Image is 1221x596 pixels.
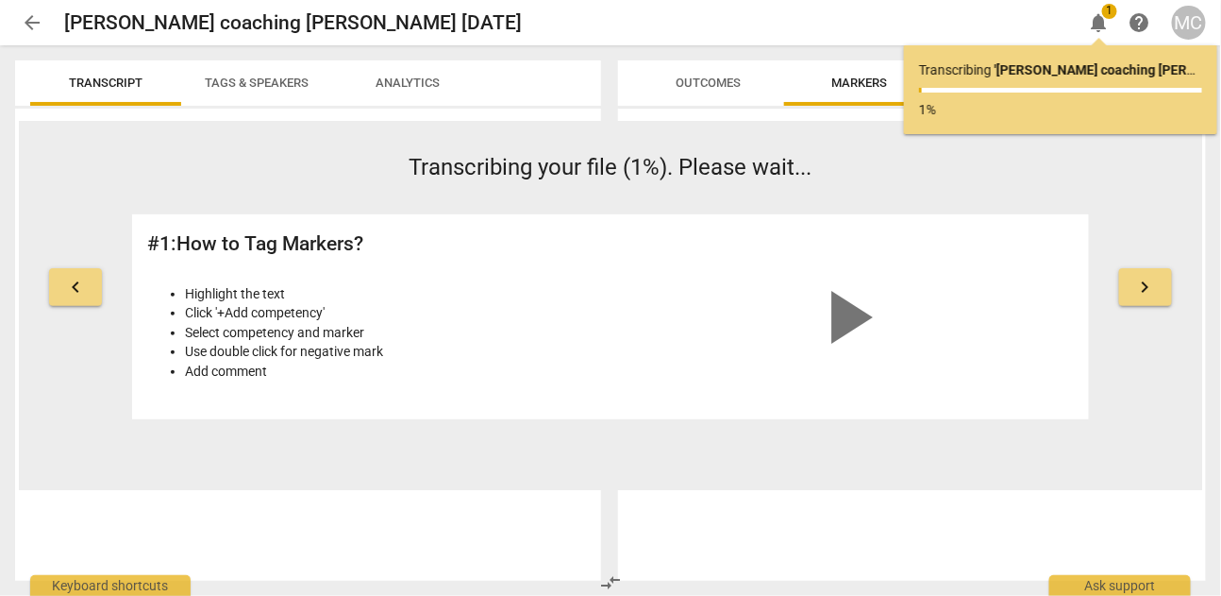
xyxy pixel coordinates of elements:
[919,100,1202,120] p: 1%
[64,11,522,35] h2: [PERSON_NAME] coaching [PERSON_NAME] [DATE]
[1129,11,1151,34] span: help
[21,11,43,34] span: arrow_back
[1081,6,1115,40] button: Notifications
[919,60,1202,80] p: Transcribing ...
[185,303,601,323] li: Click '+Add competency'
[832,76,888,90] span: Markers
[677,76,742,90] span: Outcomes
[410,154,812,180] span: Transcribing your file (1%). Please wait...
[185,323,601,343] li: Select competency and marker
[1049,575,1191,596] div: Ask support
[1087,11,1110,34] span: notifications
[1102,4,1117,19] span: 1
[69,76,142,90] span: Transcript
[185,284,601,304] li: Highlight the text
[30,575,191,596] div: Keyboard shortcuts
[185,342,601,362] li: Use double click for negative mark
[1172,6,1206,40] button: MC
[1134,276,1157,298] span: keyboard_arrow_right
[600,571,623,594] span: compare_arrows
[1123,6,1157,40] a: Help
[205,76,309,90] span: Tags & Speakers
[64,276,87,298] span: keyboard_arrow_left
[147,232,601,256] h2: # 1 : How to Tag Markers?
[376,76,440,90] span: Analytics
[185,362,601,382] li: Add comment
[801,272,892,363] span: play_arrow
